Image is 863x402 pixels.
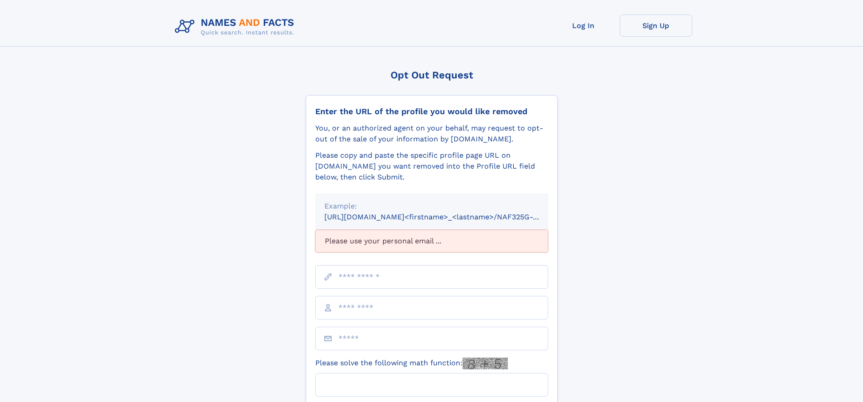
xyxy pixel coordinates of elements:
div: Enter the URL of the profile you would like removed [315,107,548,116]
img: Logo Names and Facts [171,15,302,39]
div: Opt Out Request [306,69,558,81]
div: Please copy and paste the specific profile page URL on [DOMAIN_NAME] you want removed into the Pr... [315,150,548,183]
a: Log In [547,15,620,37]
label: Please solve the following math function: [315,358,508,369]
small: [URL][DOMAIN_NAME]<firstname>_<lastname>/NAF325G-xxxxxxxx [324,213,565,221]
div: Please use your personal email ... [315,230,548,252]
div: You, or an authorized agent on your behalf, may request to opt-out of the sale of your informatio... [315,123,548,145]
div: Example: [324,201,539,212]
a: Sign Up [620,15,692,37]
